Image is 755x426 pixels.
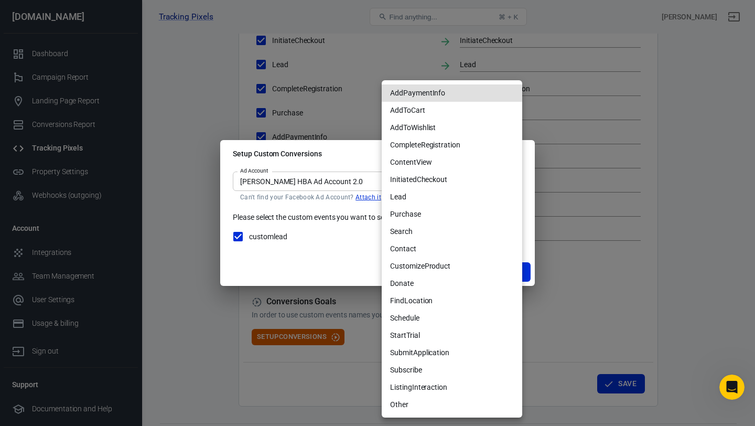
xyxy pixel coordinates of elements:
[382,188,522,206] li: Lead
[382,292,522,310] li: FindLocation
[382,379,522,396] li: ListingInteraction
[382,361,522,379] li: Subscribe
[382,275,522,292] li: Donate
[382,327,522,344] li: StartTrial
[382,154,522,171] li: ContentView
[382,171,522,188] li: InitiatedCheckout
[382,102,522,119] li: AddToCart
[719,375,745,400] iframe: Intercom live chat
[382,310,522,327] li: Schedule
[382,240,522,258] li: Contact
[382,119,522,136] li: AddToWishlist
[382,206,522,223] li: Purchase
[382,396,522,413] li: Other
[382,136,522,154] li: CompleteRegistration
[382,258,522,275] li: CustomizeProduct
[382,84,522,102] li: AddPaymentInfo
[382,344,522,361] li: SubmitApplication
[382,223,522,240] li: Search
